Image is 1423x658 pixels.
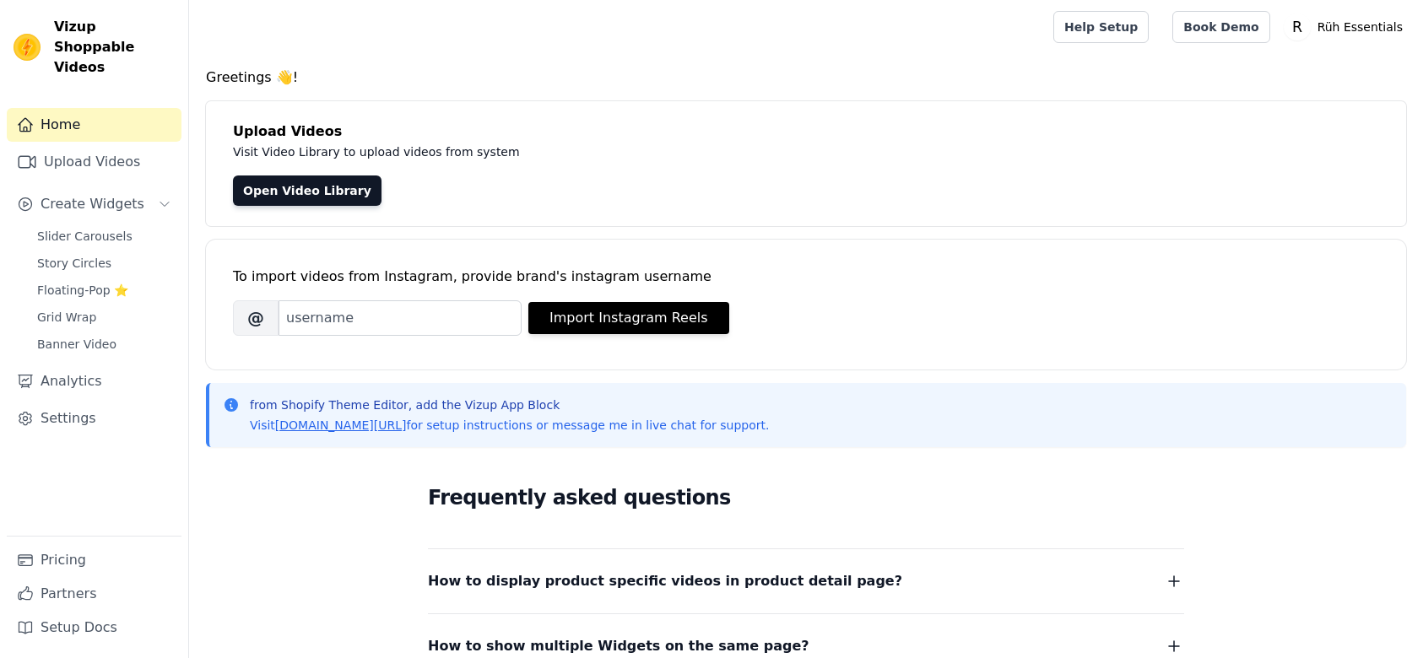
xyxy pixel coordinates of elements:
[428,569,902,593] span: How to display product specific videos in product detail page?
[41,194,144,214] span: Create Widgets
[428,569,1184,593] button: How to display product specific videos in product detail page?
[7,145,181,179] a: Upload Videos
[279,300,522,336] input: username
[54,17,175,78] span: Vizup Shoppable Videos
[428,634,809,658] span: How to show multiple Widgets on the same page?
[7,402,181,435] a: Settings
[14,34,41,61] img: Vizup
[7,364,181,398] a: Analytics
[37,309,96,326] span: Grid Wrap
[37,336,116,353] span: Banner Video
[233,300,279,336] span: @
[7,543,181,577] a: Pricing
[37,255,111,272] span: Story Circles
[7,611,181,645] a: Setup Docs
[7,108,181,142] a: Home
[233,142,989,162] p: Visit Video Library to upload videos from system
[37,282,128,299] span: Floating-Pop ⭐
[233,121,1379,142] h4: Upload Videos
[1284,12,1409,42] button: R Rüh Essentials
[7,187,181,221] button: Create Widgets
[1311,12,1409,42] p: Rüh Essentials
[428,634,1184,658] button: How to show multiple Widgets on the same page?
[27,278,181,302] a: Floating-Pop ⭐
[233,175,381,206] a: Open Video Library
[27,251,181,275] a: Story Circles
[428,481,1184,515] h2: Frequently asked questions
[1053,11,1149,43] a: Help Setup
[1292,19,1302,35] text: R
[27,332,181,356] a: Banner Video
[7,577,181,611] a: Partners
[27,224,181,248] a: Slider Carousels
[275,418,407,432] a: [DOMAIN_NAME][URL]
[233,267,1379,287] div: To import videos from Instagram, provide brand's instagram username
[37,228,133,245] span: Slider Carousels
[206,67,1406,88] h4: Greetings 👋!
[528,302,729,334] button: Import Instagram Reels
[250,417,769,434] p: Visit for setup instructions or message me in live chat for support.
[27,305,181,329] a: Grid Wrap
[1172,11,1269,43] a: Book Demo
[250,396,769,413] p: from Shopify Theme Editor, add the Vizup App Block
